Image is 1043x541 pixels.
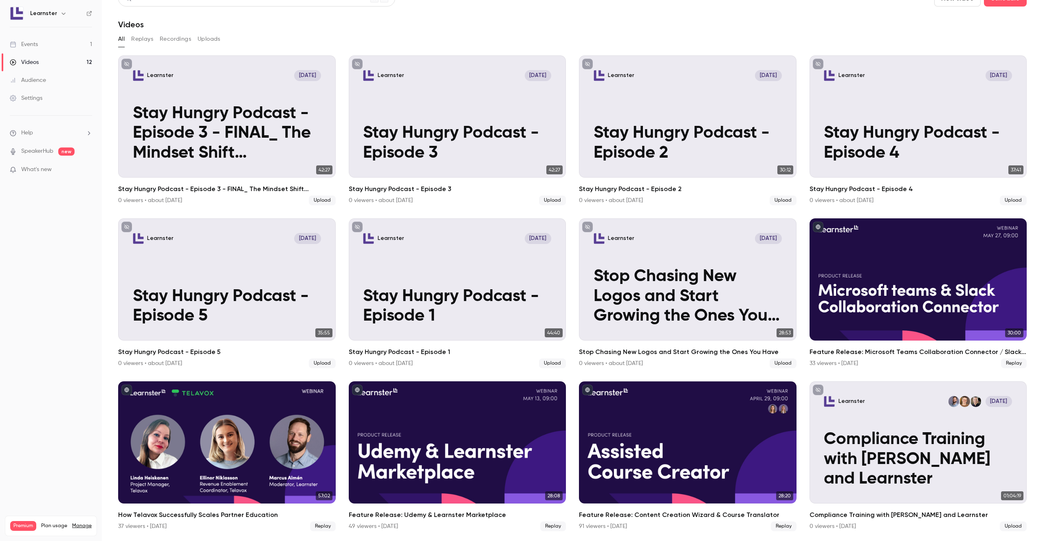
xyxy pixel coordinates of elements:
[810,218,1027,368] li: Feature Release: Microsoft Teams Collaboration Connector / Slack Collaboration Connector
[10,76,46,84] div: Audience
[770,196,797,205] span: Upload
[118,381,336,531] li: How Telavox Successfully Scales Partner Education
[160,33,191,46] button: Recordings
[349,359,413,367] div: 0 viewers • about [DATE]
[777,165,793,174] span: 30:12
[810,347,1027,357] h2: Feature Release: Microsoft Teams Collaboration Connector / Slack Collaboration Connector
[810,196,874,205] div: 0 viewers • about [DATE]
[1000,196,1027,205] span: Upload
[608,235,634,242] p: Learnster
[813,222,823,232] button: published
[82,166,92,174] iframe: Noticeable Trigger
[10,58,39,66] div: Videos
[10,7,23,20] img: Learnster
[579,196,643,205] div: 0 viewers • about [DATE]
[352,222,363,232] button: unpublished
[10,521,36,531] span: Premium
[349,55,566,205] li: Stay Hungry Podcast - Episode 3
[121,222,132,232] button: unpublished
[72,523,92,529] a: Manage
[579,510,797,520] h2: Feature Release: Content Creation Wizard & Course Translator
[810,381,1027,531] li: Compliance Training with Mirka and Learnster
[121,385,132,395] button: published
[147,235,174,242] p: Learnster
[771,521,797,531] span: Replay
[970,396,981,407] img: Ulf-Peter Åstrand
[316,491,332,500] span: 57:02
[58,147,75,156] span: new
[539,196,566,205] span: Upload
[545,328,563,337] span: 44:40
[133,287,321,326] p: Stay Hungry Podcast - Episode 5
[824,123,1012,163] p: Stay Hungry Podcast - Episode 4
[579,218,797,368] li: Stop Chasing New Logos and Start Growing the Ones You Have
[118,522,167,530] div: 37 viewers • [DATE]
[810,522,856,530] div: 0 viewers • [DATE]
[777,328,793,337] span: 28:53
[349,347,566,357] h2: Stay Hungry Podcast - Episode 1
[147,72,174,79] p: Learnster
[540,521,566,531] span: Replay
[810,184,1027,194] h2: Stay Hungry Podcast - Episode 4
[776,491,793,500] span: 28:20
[545,491,563,500] span: 28:08
[813,59,823,69] button: unpublished
[959,396,970,407] img: Joachim Majors
[579,184,797,194] h2: Stay Hungry Podcast - Episode 2
[1005,328,1023,337] span: 30:00
[118,33,125,46] button: All
[41,523,67,529] span: Plan usage
[1008,165,1023,174] span: 37:41
[118,55,1027,531] ul: Videos
[582,59,593,69] button: unpublished
[755,233,781,244] span: [DATE]
[118,347,336,357] h2: Stay Hungry Podcast - Episode 5
[579,381,797,531] li: Feature Release: Content Creation Wizard & Course Translator
[525,70,551,81] span: [DATE]
[349,196,413,205] div: 0 viewers • about [DATE]
[309,196,336,205] span: Upload
[813,385,823,395] button: unpublished
[121,59,132,69] button: unpublished
[546,165,563,174] span: 42:27
[349,55,566,205] a: Stay Hungry Podcast - Episode 3Learnster[DATE]Stay Hungry Podcast - Episode 342:27Stay Hungry Pod...
[310,521,336,531] span: Replay
[378,235,404,242] p: Learnster
[986,396,1012,407] span: [DATE]
[21,165,52,174] span: What's new
[10,94,42,102] div: Settings
[1001,358,1027,368] span: Replay
[594,267,782,326] p: Stop Chasing New Logos and Start Growing the Ones You Have
[349,184,566,194] h2: Stay Hungry Podcast - Episode 3
[525,233,551,244] span: [DATE]
[579,359,643,367] div: 0 viewers • about [DATE]
[539,358,566,368] span: Upload
[810,218,1027,368] a: 30:00Feature Release: Microsoft Teams Collaboration Connector / Slack Collaboration Connector33 v...
[810,55,1027,205] li: Stay Hungry Podcast - Episode 4
[118,55,336,205] li: Stay Hungry Podcast - Episode 3 - FINAL_ The Mindset Shift Organizations Need to Unlock Growth-VEED
[582,385,593,395] button: published
[10,129,92,137] li: help-dropdown-opener
[363,123,551,163] p: Stay Hungry Podcast - Episode 3
[838,72,865,79] p: Learnster
[810,55,1027,205] a: Stay Hungry Podcast - Episode 4Learnster[DATE]Stay Hungry Podcast - Episode 437:41Stay Hungry Pod...
[755,70,781,81] span: [DATE]
[594,233,605,244] img: Stop Chasing New Logos and Start Growing the Ones You Have
[948,396,959,407] img: Marcus Almén
[810,359,858,367] div: 33 viewers • [DATE]
[118,55,336,205] a: Stay Hungry Podcast - Episode 3 - FINAL_ The Mindset Shift Organizations Need to Unlock Growth-VE...
[294,233,321,244] span: [DATE]
[810,510,1027,520] h2: Compliance Training with [PERSON_NAME] and Learnster
[30,9,57,18] h6: Learnster
[118,218,336,368] a: Stay Hungry Podcast - Episode 5Learnster[DATE]Stay Hungry Podcast - Episode 535:55Stay Hungry Pod...
[294,70,321,81] span: [DATE]
[1000,521,1027,531] span: Upload
[21,147,53,156] a: SpeakerHub
[986,70,1012,81] span: [DATE]
[349,218,566,368] a: Stay Hungry Podcast - Episode 1Learnster[DATE]Stay Hungry Podcast - Episode 144:40Stay Hungry Pod...
[349,522,398,530] div: 49 viewers • [DATE]
[770,358,797,368] span: Upload
[316,165,332,174] span: 42:27
[363,233,374,244] img: Stay Hungry Podcast - Episode 1
[118,218,336,368] li: Stay Hungry Podcast - Episode 5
